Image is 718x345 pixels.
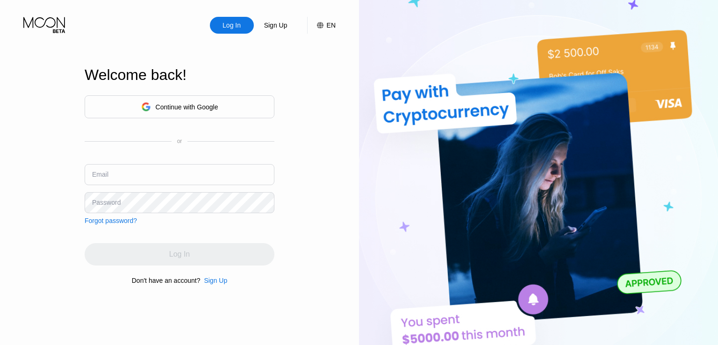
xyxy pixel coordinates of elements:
[210,17,254,34] div: Log In
[85,95,274,118] div: Continue with Google
[156,103,218,111] div: Continue with Google
[327,22,336,29] div: EN
[177,138,182,144] div: or
[254,17,298,34] div: Sign Up
[85,66,274,84] div: Welcome back!
[132,277,201,284] div: Don't have an account?
[85,217,137,224] div: Forgot password?
[204,277,227,284] div: Sign Up
[92,199,121,206] div: Password
[200,277,227,284] div: Sign Up
[222,21,242,30] div: Log In
[92,171,108,178] div: Email
[263,21,288,30] div: Sign Up
[307,17,336,34] div: EN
